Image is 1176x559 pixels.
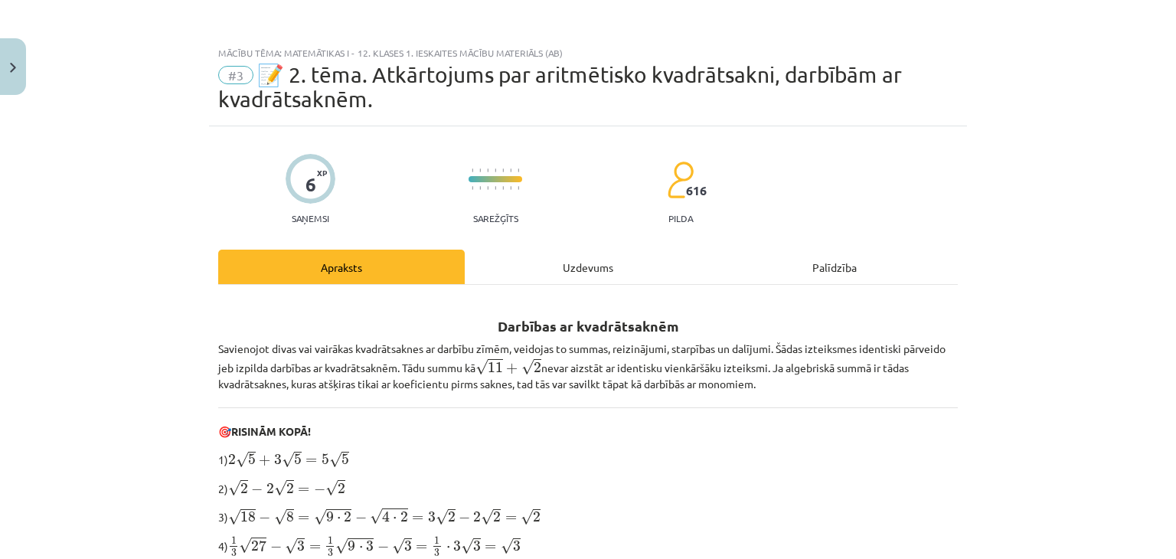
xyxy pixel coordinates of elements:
[329,452,341,468] span: √
[328,537,333,544] span: 1
[521,359,534,375] span: √
[286,512,294,522] span: 8
[314,509,326,525] span: √
[317,168,327,177] span: XP
[259,512,270,523] span: −
[236,452,248,468] span: √
[298,515,309,521] span: =
[518,168,519,172] img: icon-short-line-57e1e144782c952c97e751825c79c345078a6d821885a25fce030b3d8c18986b.svg
[428,512,436,522] span: 3
[218,47,958,58] div: Mācību tēma: Matemātikas i - 12. klases 1. ieskaites mācību materiāls (ab)
[533,512,541,522] span: 2
[502,168,504,172] img: icon-short-line-57e1e144782c952c97e751825c79c345078a6d821885a25fce030b3d8c18986b.svg
[493,512,501,522] span: 2
[228,509,240,525] span: √
[322,454,329,465] span: 5
[448,512,456,522] span: 2
[359,546,363,551] span: ⋅
[231,424,311,438] b: RISINĀM KOPĀ!
[251,540,266,551] span: 27
[328,549,333,557] span: 3
[218,66,253,84] span: #3
[294,454,302,465] span: 5
[473,541,481,551] span: 3
[495,168,496,172] img: icon-short-line-57e1e144782c952c97e751825c79c345078a6d821885a25fce030b3d8c18986b.svg
[240,483,248,494] span: 2
[404,541,412,551] span: 3
[510,168,511,172] img: icon-short-line-57e1e144782c952c97e751825c79c345078a6d821885a25fce030b3d8c18986b.svg
[266,483,274,494] span: 2
[298,487,309,493] span: =
[459,512,470,523] span: −
[218,62,902,112] span: 📝 2. tēma. Atkārtojums par aritmētisko kvadrātsakni, darbībām ar kvadrātsaknēm.
[370,508,382,525] span: √
[686,184,707,198] span: 616
[510,186,511,190] img: icon-short-line-57e1e144782c952c97e751825c79c345078a6d821885a25fce030b3d8c18986b.svg
[286,213,335,224] p: Saņemsi
[505,515,517,521] span: =
[309,544,321,551] span: =
[400,512,408,522] span: 2
[382,511,390,522] span: 4
[461,538,473,554] span: √
[453,541,461,551] span: 3
[325,480,338,496] span: √
[534,362,541,373] span: 2
[377,541,389,552] span: −
[366,541,374,551] span: 3
[335,538,348,554] span: √
[711,250,958,284] div: Palīdzība
[393,517,397,521] span: ⋅
[274,480,286,496] span: √
[305,458,317,464] span: =
[392,538,404,554] span: √
[305,174,316,195] div: 6
[498,317,679,335] b: Darbības ar kvadrātsaknēm
[218,535,958,557] p: 4)
[434,537,439,544] span: 1
[521,509,533,525] span: √
[348,541,355,551] span: 9
[231,549,237,557] span: 3
[472,186,473,190] img: icon-short-line-57e1e144782c952c97e751825c79c345078a6d821885a25fce030b3d8c18986b.svg
[286,483,294,494] span: 2
[416,544,427,551] span: =
[355,512,367,523] span: −
[228,480,240,496] span: √
[228,454,236,465] span: 2
[434,549,439,557] span: 3
[487,186,488,190] img: icon-short-line-57e1e144782c952c97e751825c79c345078a6d821885a25fce030b3d8c18986b.svg
[282,452,294,468] span: √
[412,515,423,521] span: =
[218,478,958,497] p: 2)
[344,512,351,522] span: 2
[472,168,473,172] img: icon-short-line-57e1e144782c952c97e751825c79c345078a6d821885a25fce030b3d8c18986b.svg
[274,509,286,525] span: √
[338,483,345,494] span: 2
[326,512,334,522] span: 9
[248,454,256,465] span: 5
[506,363,518,374] span: +
[668,213,693,224] p: pilda
[314,484,325,495] span: −
[240,512,256,522] span: 18
[485,544,496,551] span: =
[501,538,513,554] span: √
[473,213,518,224] p: Sarežģīts
[285,538,297,554] span: √
[487,168,488,172] img: icon-short-line-57e1e144782c952c97e751825c79c345078a6d821885a25fce030b3d8c18986b.svg
[488,362,503,373] span: 11
[475,359,488,375] span: √
[465,250,711,284] div: Uzdevums
[270,541,282,552] span: −
[518,186,519,190] img: icon-short-line-57e1e144782c952c97e751825c79c345078a6d821885a25fce030b3d8c18986b.svg
[251,484,263,495] span: −
[502,186,504,190] img: icon-short-line-57e1e144782c952c97e751825c79c345078a6d821885a25fce030b3d8c18986b.svg
[337,517,341,521] span: ⋅
[481,509,493,525] span: √
[297,541,305,551] span: 3
[259,455,270,466] span: +
[473,512,481,522] span: 2
[436,509,448,525] span: √
[446,546,450,551] span: ⋅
